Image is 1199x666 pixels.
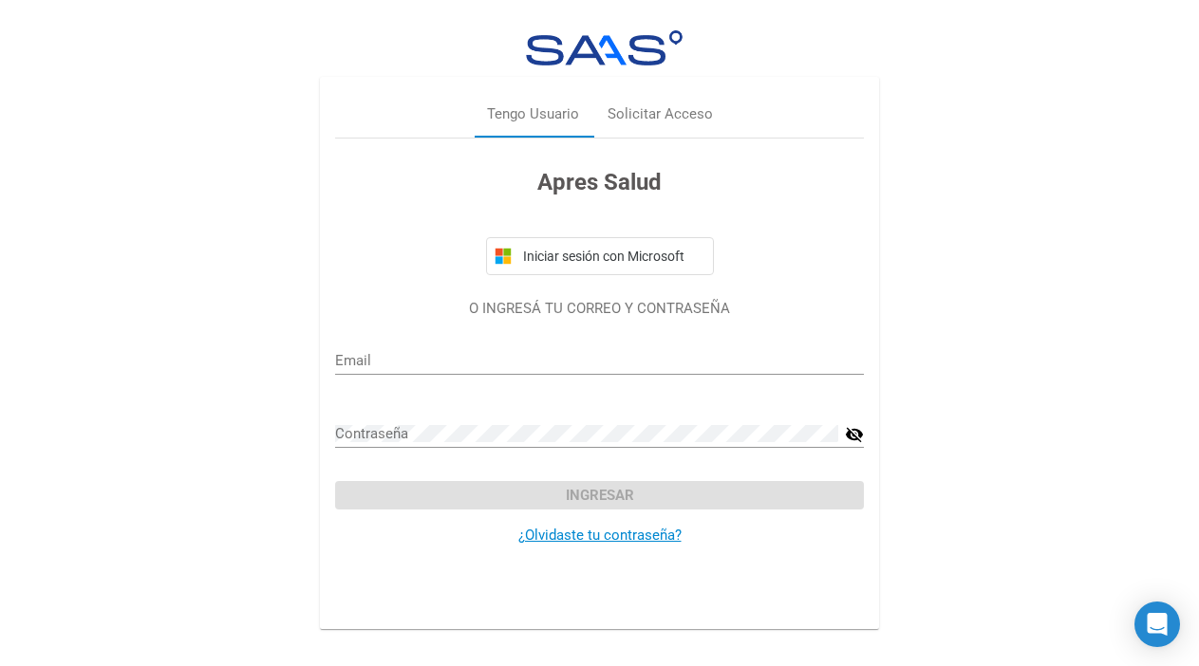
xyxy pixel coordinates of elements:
[486,237,714,275] button: Iniciar sesión con Microsoft
[335,298,864,320] p: O INGRESÁ TU CORREO Y CONTRASEÑA
[335,165,864,199] h3: Apres Salud
[608,104,713,126] div: Solicitar Acceso
[518,527,682,544] a: ¿Olvidaste tu contraseña?
[335,481,864,509] button: Ingresar
[519,249,705,264] span: Iniciar sesión con Microsoft
[1134,601,1180,647] div: Open Intercom Messenger
[845,423,864,446] mat-icon: visibility_off
[566,487,634,504] span: Ingresar
[487,104,579,126] div: Tengo Usuario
